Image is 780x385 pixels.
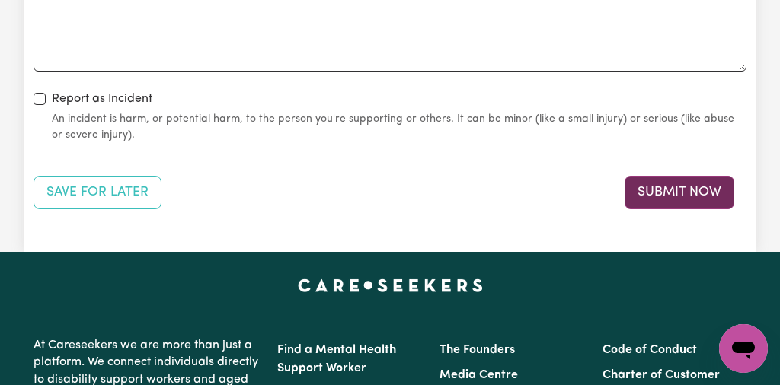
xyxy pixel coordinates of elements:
[440,369,518,381] a: Media Centre
[298,279,483,291] a: Careseekers home page
[52,90,152,108] label: Report as Incident
[625,176,734,209] button: Submit your job report
[719,324,768,373] iframe: Button to launch messaging window
[440,344,515,356] a: The Founders
[277,344,396,374] a: Find a Mental Health Support Worker
[603,344,697,356] a: Code of Conduct
[34,176,161,209] button: Save your job report
[52,111,746,143] small: An incident is harm, or potential harm, to the person you're supporting or others. It can be mino...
